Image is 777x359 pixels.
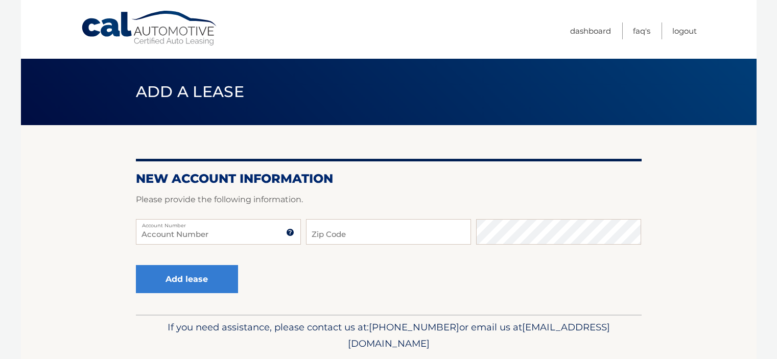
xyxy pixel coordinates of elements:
[136,219,301,227] label: Account Number
[570,22,611,39] a: Dashboard
[672,22,697,39] a: Logout
[286,228,294,236] img: tooltip.svg
[136,219,301,245] input: Account Number
[81,10,219,46] a: Cal Automotive
[136,82,245,101] span: Add a lease
[633,22,650,39] a: FAQ's
[136,265,238,293] button: Add lease
[136,171,642,186] h2: New Account Information
[348,321,610,349] span: [EMAIL_ADDRESS][DOMAIN_NAME]
[306,219,471,245] input: Zip Code
[136,193,642,207] p: Please provide the following information.
[369,321,459,333] span: [PHONE_NUMBER]
[143,319,635,352] p: If you need assistance, please contact us at: or email us at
